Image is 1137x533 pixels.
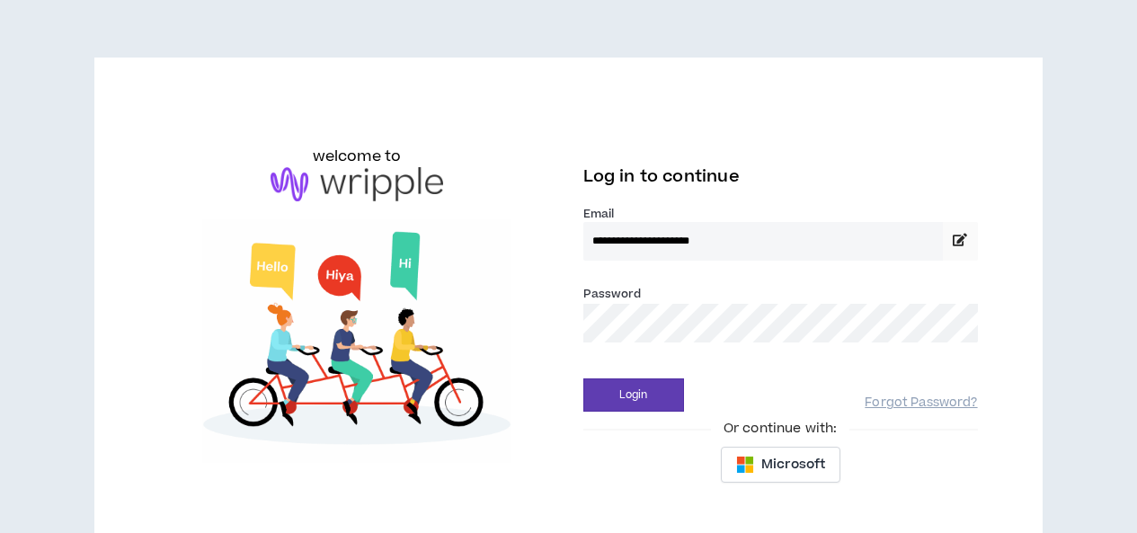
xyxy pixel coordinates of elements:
[159,219,554,464] img: Welcome to Wripple
[711,419,849,439] span: Or continue with:
[583,165,740,188] span: Log in to continue
[583,286,642,302] label: Password
[313,146,402,167] h6: welcome to
[721,447,840,483] button: Microsoft
[583,206,978,222] label: Email
[271,167,443,201] img: logo-brand.png
[761,455,825,475] span: Microsoft
[583,378,684,412] button: Login
[865,395,977,412] a: Forgot Password?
